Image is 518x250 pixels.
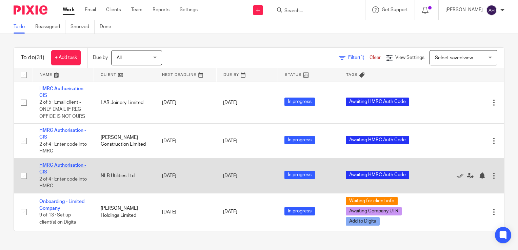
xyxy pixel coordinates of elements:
[100,20,116,34] a: Done
[346,197,398,205] span: Waiting for client info
[223,173,237,178] span: [DATE]
[370,55,381,60] a: Clear
[346,217,380,226] span: Add to Digita
[39,86,86,98] a: HMRC Authorisation - CIS
[180,6,198,13] a: Settings
[153,6,170,13] a: Reports
[51,50,81,65] a: + Add task
[94,124,155,159] td: [PERSON_NAME] Construction Limited
[39,128,86,140] a: HMRC Authorisation - CIS
[223,139,237,143] span: [DATE]
[106,6,121,13] a: Clients
[93,54,108,61] p: Due by
[35,55,44,60] span: (31)
[14,20,30,34] a: To do
[131,6,142,13] a: Team
[94,82,155,123] td: LAR Joinery Limited
[71,20,95,34] a: Snoozed
[94,193,155,231] td: [PERSON_NAME] Holdings Limited
[39,199,84,211] a: Onboarding - Limited Company
[155,158,217,193] td: [DATE]
[155,193,217,231] td: [DATE]
[346,73,358,77] span: Tags
[94,158,155,193] td: NLB Utilities Ltd
[155,124,217,159] td: [DATE]
[382,7,408,12] span: Get Support
[155,82,217,123] td: [DATE]
[39,177,87,189] span: 2 of 4 · Enter code into HMRC
[445,6,483,13] p: [PERSON_NAME]
[223,100,237,105] span: [DATE]
[39,163,86,174] a: HMRC Authorisation - CIS
[14,5,47,15] img: Pixie
[85,6,96,13] a: Email
[346,98,409,106] span: Awaiting HMRC Auth Code
[348,55,370,60] span: Filter
[346,171,409,179] span: Awaiting HMRC Auth Code
[284,98,315,106] span: In progress
[284,136,315,144] span: In progress
[395,55,424,60] span: View Settings
[284,207,315,215] span: In progress
[346,136,409,144] span: Awaiting HMRC Auth Code
[223,210,237,214] span: [DATE]
[39,213,76,225] span: 9 of 13 · Set up client(s) on Digita
[39,100,85,119] span: 2 of 5 · Email client - ONLY EMAIL IF REG OFFICE IS NOT OURS
[284,8,345,14] input: Search
[63,6,75,13] a: Work
[457,172,467,179] a: Mark as done
[435,56,473,60] span: Select saved view
[117,56,122,60] span: All
[359,55,364,60] span: (1)
[21,54,44,61] h1: To do
[39,142,87,154] span: 2 of 4 · Enter code into HMRC
[284,171,315,179] span: In progress
[35,20,65,34] a: Reassigned
[346,207,402,215] span: Awaiting Company UTR
[486,5,497,16] img: svg%3E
